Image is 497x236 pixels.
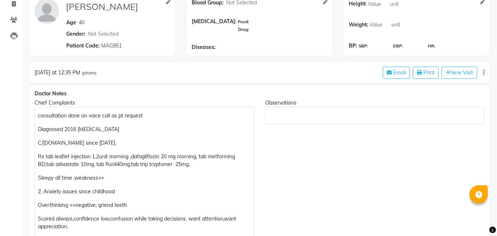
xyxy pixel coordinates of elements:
[38,112,251,120] p: consultation done on voice call as pt request
[238,27,249,32] span: Drug:
[423,69,434,76] span: Print
[38,174,251,182] p: Sleepy all time ,weakness++
[265,99,485,107] div: Observations
[38,153,251,168] p: Rx tab leaflet injection 1.2unit morning ,dafagliflozin 20 mg morning, tab metforming BD,tab adva...
[238,19,249,24] span: Food:
[383,67,410,79] button: Email
[38,188,251,196] p: 2. Anxiety issues since childhood
[192,18,237,33] span: [MEDICAL_DATA]:
[192,43,216,51] span: Diseases:
[38,139,251,147] p: C/[DOMAIN_NAME] since [DATE].
[368,19,390,31] input: Value
[82,70,97,75] span: (phone)
[390,19,412,31] input: unit
[66,19,76,26] span: Age
[349,42,357,50] span: BP:
[359,43,368,49] span: SBP:
[38,215,251,230] p: Scared always,confidence low,confusion while taking decisions, want attention,want appreciation.
[66,30,85,38] span: Gender:
[349,19,368,31] span: Weight:
[35,99,254,107] div: Chief Complaints
[413,67,439,79] button: Print
[38,201,251,209] p: Overthinking ++negative, griend teeth
[38,126,251,133] p: Diagnosed 2016 [MEDICAL_DATA]
[35,69,50,76] span: [DATE]
[265,107,485,124] div: Rich Text Editor, main
[100,40,163,51] input: Patient Code
[428,43,435,49] span: HR:
[52,69,80,76] span: at 12:35 PM
[393,69,406,76] span: Email
[441,67,477,79] button: New Visit
[393,43,403,49] span: DBP:
[66,42,100,50] span: Patient Code:
[35,90,484,98] div: Doctor Notes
